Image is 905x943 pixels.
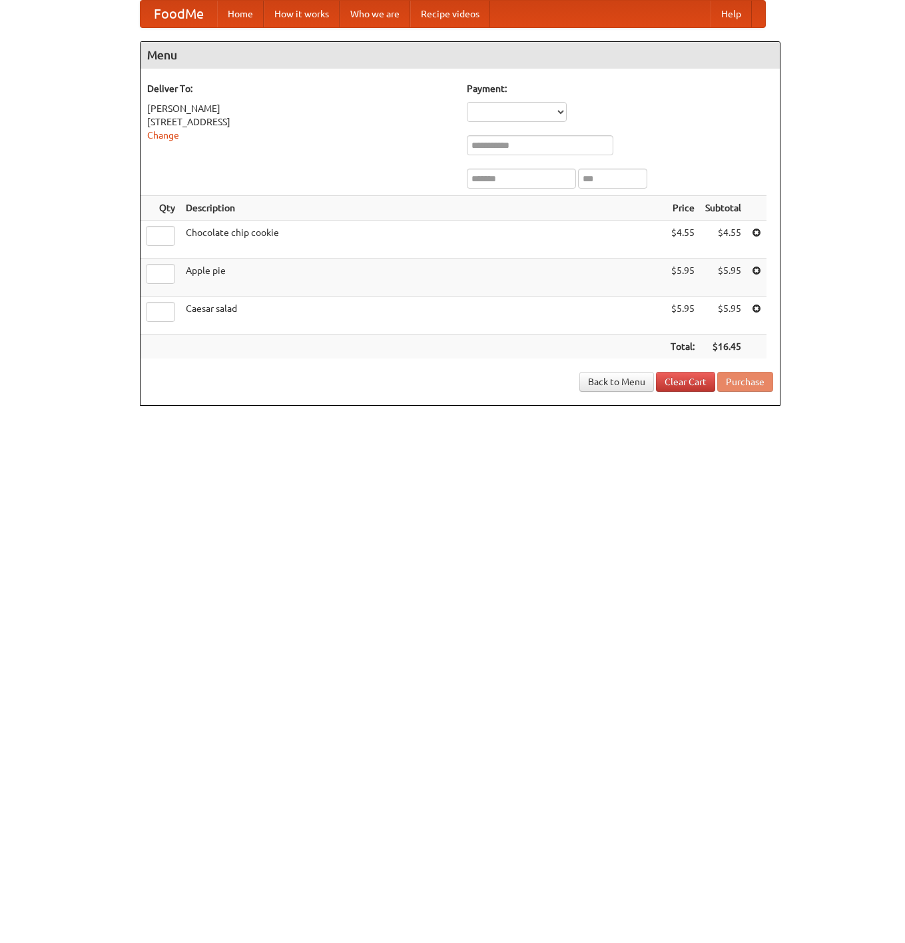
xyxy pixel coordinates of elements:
[141,42,780,69] h4: Menu
[180,297,665,335] td: Caesar salad
[180,221,665,259] td: Chocolate chip cookie
[141,1,217,27] a: FoodMe
[147,130,179,141] a: Change
[700,297,747,335] td: $5.95
[264,1,340,27] a: How it works
[665,335,700,359] th: Total:
[700,259,747,297] td: $5.95
[665,259,700,297] td: $5.95
[147,115,453,129] div: [STREET_ADDRESS]
[467,82,773,95] h5: Payment:
[180,259,665,297] td: Apple pie
[180,196,665,221] th: Description
[340,1,410,27] a: Who we are
[141,196,180,221] th: Qty
[656,372,715,392] a: Clear Cart
[410,1,490,27] a: Recipe videos
[579,372,654,392] a: Back to Menu
[700,335,747,359] th: $16.45
[700,196,747,221] th: Subtotal
[700,221,747,259] td: $4.55
[665,297,700,335] td: $5.95
[665,196,700,221] th: Price
[147,102,453,115] div: [PERSON_NAME]
[665,221,700,259] td: $4.55
[717,372,773,392] button: Purchase
[217,1,264,27] a: Home
[147,82,453,95] h5: Deliver To:
[711,1,752,27] a: Help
